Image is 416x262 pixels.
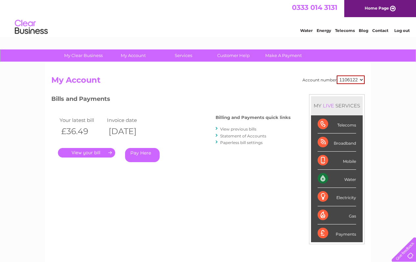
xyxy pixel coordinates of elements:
[318,170,356,188] div: Water
[318,152,356,170] div: Mobile
[206,49,261,62] a: Customer Help
[300,28,313,33] a: Water
[58,148,115,158] a: .
[105,125,153,138] th: [DATE]
[125,148,160,162] a: Pay Here
[220,127,256,131] a: View previous bills
[335,28,355,33] a: Telecoms
[53,4,364,32] div: Clear Business is a trading name of Verastar Limited (registered in [GEOGRAPHIC_DATA] No. 3667643...
[318,115,356,133] div: Telecoms
[58,125,105,138] th: £36.49
[292,3,337,12] a: 0333 014 3131
[156,49,211,62] a: Services
[318,188,356,206] div: Electricity
[216,115,291,120] h4: Billing and Payments quick links
[51,94,291,106] h3: Bills and Payments
[318,133,356,152] div: Broadband
[51,75,365,88] h2: My Account
[394,28,410,33] a: Log out
[372,28,388,33] a: Contact
[318,206,356,224] div: Gas
[220,133,266,138] a: Statement of Accounts
[256,49,311,62] a: Make A Payment
[105,116,153,125] td: Invoice date
[56,49,111,62] a: My Clear Business
[317,28,331,33] a: Energy
[58,116,105,125] td: Your latest bill
[359,28,368,33] a: Blog
[318,224,356,242] div: Payments
[220,140,263,145] a: Paperless bill settings
[311,96,363,115] div: MY SERVICES
[106,49,161,62] a: My Account
[14,17,48,37] img: logo.png
[302,75,365,84] div: Account number
[322,102,335,109] div: LIVE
